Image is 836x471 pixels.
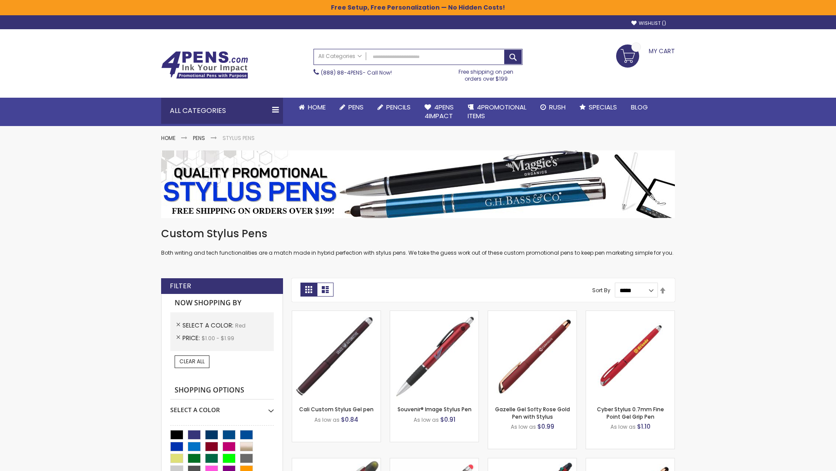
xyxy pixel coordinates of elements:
span: Pencils [386,102,411,112]
a: Specials [573,98,624,117]
a: Rush [533,98,573,117]
span: Select A Color [182,321,235,330]
strong: Filter [170,281,191,291]
a: Cyber Stylus 0.7mm Fine Point Gel Grip Pen [597,406,664,420]
label: Sort By [592,287,610,294]
div: All Categories [161,98,283,124]
div: Free shipping on pen orders over $199 [450,65,523,82]
a: Gazelle Gel Softy Rose Gold Pen with Stylus-Red [488,311,576,318]
span: Home [308,102,326,112]
span: 4PROMOTIONAL ITEMS [468,102,526,120]
div: Select A Color [170,399,274,414]
span: $0.99 [537,422,554,431]
a: Pens [333,98,371,117]
span: Specials [589,102,617,112]
strong: Shopping Options [170,381,274,400]
span: Red [235,322,246,329]
a: 4Pens4impact [418,98,461,126]
a: Gazelle Gel Softy Rose Gold Pen with Stylus - ColorJet-Red [586,458,674,465]
a: (888) 88-4PENS [321,69,363,76]
a: Home [292,98,333,117]
a: Pencils [371,98,418,117]
span: Clear All [179,358,205,365]
a: Cali Custom Stylus Gel pen [299,406,374,413]
strong: Now Shopping by [170,294,274,312]
span: As low as [414,416,439,423]
a: Gazelle Gel Softy Rose Gold Pen with Stylus [495,406,570,420]
span: As low as [314,416,340,423]
a: All Categories [314,49,366,64]
span: 4Pens 4impact [425,102,454,120]
span: As low as [511,423,536,430]
img: Stylus Pens [161,150,675,218]
span: - Call Now! [321,69,392,76]
a: Home [161,134,175,142]
img: Cyber Stylus 0.7mm Fine Point Gel Grip Pen-Red [586,311,674,399]
span: Price [182,334,202,342]
a: Souvenir® Jalan Highlighter Stylus Pen Combo-Red [292,458,381,465]
a: Cyber Stylus 0.7mm Fine Point Gel Grip Pen-Red [586,311,674,318]
img: Cali Custom Stylus Gel pen-Red [292,311,381,399]
span: Blog [631,102,648,112]
span: All Categories [318,53,362,60]
a: Souvenir® Image Stylus Pen-Red [390,311,479,318]
strong: Stylus Pens [222,134,255,142]
a: Wishlist [631,20,666,27]
img: 4Pens Custom Pens and Promotional Products [161,51,248,79]
a: Pens [193,134,205,142]
a: Blog [624,98,655,117]
span: Pens [348,102,364,112]
h1: Custom Stylus Pens [161,227,675,241]
a: Orbitor 4 Color Assorted Ink Metallic Stylus Pens-Red [488,458,576,465]
span: Rush [549,102,566,112]
span: $1.00 - $1.99 [202,334,234,342]
a: Clear All [175,355,209,368]
span: As low as [610,423,636,430]
span: $0.91 [440,415,455,424]
strong: Grid [300,283,317,297]
span: $0.84 [341,415,358,424]
img: Souvenir® Image Stylus Pen-Red [390,311,479,399]
a: Cali Custom Stylus Gel pen-Red [292,311,381,318]
a: 4PROMOTIONALITEMS [461,98,533,126]
a: Islander Softy Gel with Stylus - ColorJet Imprint-Red [390,458,479,465]
span: $1.10 [637,422,651,431]
img: Gazelle Gel Softy Rose Gold Pen with Stylus-Red [488,311,576,399]
div: Both writing and tech functionalities are a match made in hybrid perfection with stylus pens. We ... [161,227,675,257]
a: Souvenir® Image Stylus Pen [398,406,472,413]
